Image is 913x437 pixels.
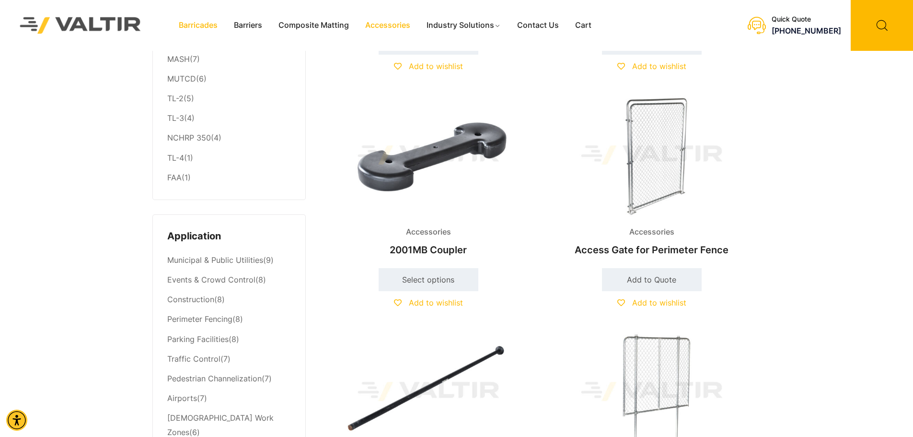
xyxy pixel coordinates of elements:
li: (4) [167,129,291,148]
li: (9) [167,251,291,271]
a: Industry Solutions [418,18,509,33]
a: Add to cart: “Access Gate for Perimeter Fence” [602,268,702,291]
li: (7) [167,349,291,369]
img: Accessories [548,93,755,217]
h4: Application [167,229,291,244]
a: MUTCD [167,74,196,83]
span: Add to wishlist [632,61,686,71]
a: Events & Crowd Control [167,275,255,284]
a: Barricades [171,18,226,33]
span: Add to wishlist [409,298,463,307]
a: Construction [167,295,214,304]
a: TL-2 [167,94,184,103]
a: Accessories2001MB Coupler [325,93,532,260]
h2: Access Gate for Perimeter Fence [548,239,755,260]
span: Accessories [622,225,682,239]
li: (7) [167,369,291,389]
a: TL-3 [167,113,184,123]
a: Add to wishlist [617,61,686,71]
li: (1) [167,148,291,168]
a: Pedestrian Channelization [167,374,262,383]
a: Airports [167,393,197,403]
a: Select options for “2001MB Coupler” [379,268,478,291]
span: Add to wishlist [632,298,686,307]
a: Add to wishlist [617,298,686,307]
a: [DEMOGRAPHIC_DATA] Work Zones [167,413,274,437]
a: Cart [567,18,600,33]
a: Barriers [226,18,270,33]
div: Quick Quote [772,15,841,24]
a: Add to wishlist [394,61,463,71]
li: (7) [167,389,291,408]
a: Municipal & Public Utilities [167,255,263,265]
img: Accessories [325,93,532,217]
li: (8) [167,271,291,290]
li: (8) [167,330,291,349]
li: (4) [167,109,291,129]
div: Accessibility Menu [6,410,27,431]
a: call (888) 496-3625 [772,26,841,35]
span: Accessories [399,225,458,239]
h2: 2001MB Coupler [325,239,532,260]
a: TL-4 [167,153,184,163]
span: Add to wishlist [409,61,463,71]
a: NCHRP 350 [167,133,211,142]
a: Accessories [357,18,418,33]
a: Perimeter Fencing [167,314,232,324]
a: Composite Matting [270,18,357,33]
li: (8) [167,290,291,310]
a: FAA [167,173,182,182]
li: (1) [167,168,291,185]
a: AccessoriesAccess Gate for Perimeter Fence [548,93,755,260]
a: MASH [167,54,190,64]
a: Contact Us [509,18,567,33]
a: Traffic Control [167,354,220,364]
a: Parking Facilities [167,334,229,344]
a: Add to wishlist [394,298,463,307]
img: Valtir Rentals [7,4,154,46]
li: (8) [167,310,291,330]
li: (7) [167,49,291,69]
li: (6) [167,70,291,89]
li: (5) [167,89,291,109]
